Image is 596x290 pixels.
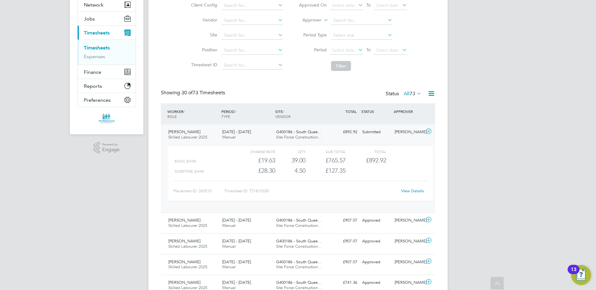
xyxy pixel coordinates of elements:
span: G400186 - South Quee… [276,238,322,244]
a: Go to home page [77,113,136,123]
button: Preferences [78,93,136,107]
span: [PERSON_NAME] [168,259,200,264]
div: 4.50 [275,166,305,176]
label: Approved On [299,2,327,8]
span: Powered by [102,142,120,147]
span: To [364,46,372,54]
span: G400186 - South Quee… [276,129,322,134]
span: [PERSON_NAME] [168,129,200,134]
span: Engage [102,147,120,152]
input: Search for... [222,46,283,55]
span: [DATE] - [DATE] [222,217,251,223]
span: / [235,109,236,114]
label: Approver [293,17,321,23]
div: Submitted [360,127,392,137]
div: Sub Total [305,148,346,155]
span: Site Force Construction… [276,223,322,228]
button: Finance [78,65,136,79]
div: Approved [360,257,392,267]
span: Manual [222,223,236,228]
div: WORKER [166,106,220,122]
span: ROLE [167,114,177,119]
button: Filter [331,61,351,71]
div: £892.92 [327,127,360,137]
div: Approved [360,278,392,288]
label: Client Config [189,2,217,8]
button: Open Resource Center, 13 new notifications [571,265,591,285]
input: Search for... [222,61,283,70]
span: 30 of [181,90,193,96]
label: Vendor [189,17,217,23]
span: TOTAL [345,109,357,114]
span: Jobs [84,16,95,22]
span: Manual [222,134,236,140]
span: Skilled Labourer 2025 [168,244,207,249]
span: Network [84,2,103,8]
span: Preferences [84,97,111,103]
span: Skilled Labourer 2025 [168,223,207,228]
div: APPROVER [392,106,425,117]
span: Select date [376,47,398,53]
div: £19.63 [235,155,275,166]
div: STATUS [360,106,392,117]
span: £892.92 [366,157,386,164]
img: siteforceservices-logo-retina.png [98,113,115,123]
a: Powered byEngage [94,142,120,154]
input: Select one [331,31,392,40]
span: G400186 - South Quee… [276,259,322,264]
span: Baisc (£/HR) [175,159,196,163]
a: Timesheets [84,45,110,51]
span: To [364,1,372,9]
div: Showing [161,90,226,96]
span: Select date [376,2,398,8]
span: [DATE] - [DATE] [222,129,251,134]
div: PERIOD [220,106,274,122]
input: Search for... [222,1,283,10]
div: [PERSON_NAME] [392,236,425,246]
div: [PERSON_NAME] [392,257,425,267]
div: [PERSON_NAME] [392,278,425,288]
div: Total [346,148,386,155]
div: QTY [275,148,305,155]
div: Timesheets [78,40,136,65]
div: £907.07 [327,257,360,267]
span: [DATE] - [DATE] [222,259,251,264]
div: Approved [360,215,392,226]
span: Overtime (£/HR) [175,169,204,174]
span: [DATE] - [DATE] [222,238,251,244]
div: £765.57 [305,155,346,166]
a: Expenses [84,54,105,59]
span: TYPE [221,114,230,119]
div: £28.30 [235,166,275,176]
div: Placement ID: 265510 [173,186,224,196]
div: Approved [360,236,392,246]
span: Select date [332,47,354,53]
span: Site Force Construction… [276,264,322,269]
label: Site [189,32,217,38]
span: G400186 - South Quee… [276,217,322,223]
div: 39.00 [275,155,305,166]
div: SITE [274,106,328,122]
span: Timesheets [84,30,110,36]
label: Period Type [299,32,327,38]
span: Skilled Labourer 2025 [168,264,207,269]
div: [PERSON_NAME] [392,215,425,226]
span: Finance [84,69,101,75]
label: Timesheet ID [189,62,217,68]
span: Reports [84,83,102,89]
span: Manual [222,264,236,269]
label: All [404,91,421,97]
span: Manual [222,244,236,249]
span: VENDOR [275,114,291,119]
span: [PERSON_NAME] [168,238,200,244]
span: / [283,109,284,114]
input: Search for... [222,16,283,25]
div: 13 [571,269,576,278]
a: View Details [401,188,424,194]
div: [PERSON_NAME] [392,127,425,137]
span: / [183,109,185,114]
span: Site Force Construction… [276,134,322,140]
div: £907.07 [327,236,360,246]
button: Timesheets [78,26,136,40]
div: Status [386,90,423,98]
